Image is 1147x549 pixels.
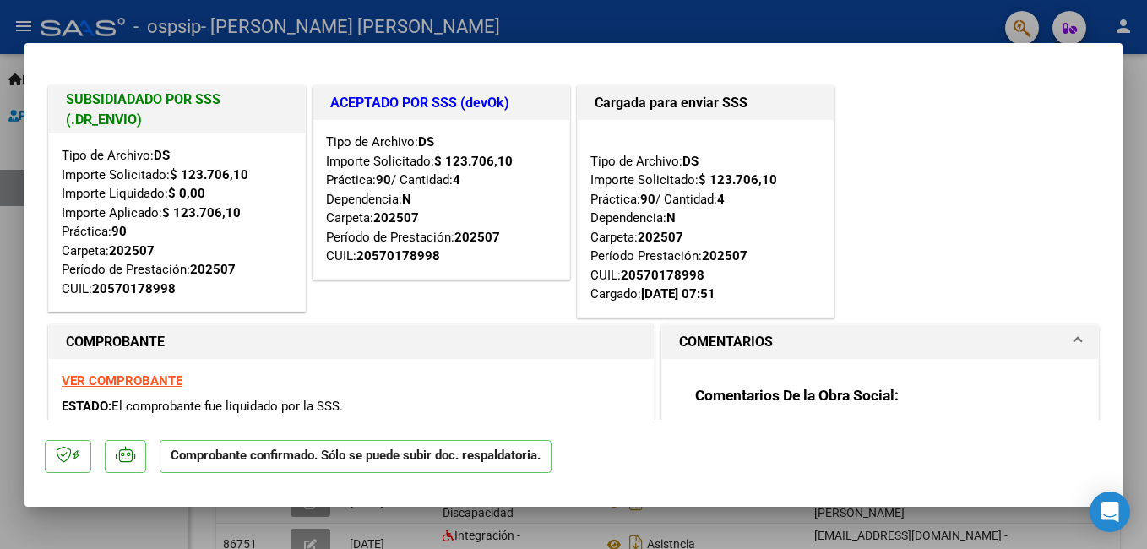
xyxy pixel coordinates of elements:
[434,154,513,169] strong: $ 123.706,10
[699,172,777,188] strong: $ 123.706,10
[66,90,288,130] h1: SUBSIDIADADO POR SSS (.DR_ENVIO)
[109,243,155,258] strong: 202507
[62,399,111,414] span: ESTADO:
[621,266,704,285] div: 20570178998
[330,93,552,113] h1: ACEPTADO POR SSS (devOk)
[641,286,715,302] strong: [DATE] 07:51
[638,230,683,245] strong: 202507
[162,205,241,220] strong: $ 123.706,10
[62,146,292,298] div: Tipo de Archivo: Importe Solicitado: Importe Liquidado: Importe Aplicado: Práctica: Carpeta: Perí...
[666,210,676,226] strong: N
[111,399,343,414] span: El comprobante fue liquidado por la SSS.
[640,192,655,207] strong: 90
[418,134,434,149] strong: DS
[453,172,460,188] strong: 4
[160,440,552,473] p: Comprobante confirmado. Sólo se puede subir doc. respaldatoria.
[662,359,1098,515] div: COMENTARIOS
[154,148,170,163] strong: DS
[190,262,236,277] strong: 202507
[717,192,725,207] strong: 4
[168,186,205,201] strong: $ 0,00
[702,248,747,264] strong: 202507
[454,230,500,245] strong: 202507
[679,332,773,352] h1: COMENTARIOS
[682,154,699,169] strong: DS
[66,334,165,350] strong: COMPROBANTE
[695,387,899,404] strong: Comentarios De la Obra Social:
[590,133,821,304] div: Tipo de Archivo: Importe Solicitado: Práctica: / Cantidad: Dependencia: Carpeta: Período Prestaci...
[170,167,248,182] strong: $ 123.706,10
[111,224,127,239] strong: 90
[1090,492,1130,532] div: Open Intercom Messenger
[356,247,440,266] div: 20570178998
[373,210,419,226] strong: 202507
[662,325,1098,359] mat-expansion-panel-header: COMENTARIOS
[326,133,557,266] div: Tipo de Archivo: Importe Solicitado: Práctica: / Cantidad: Dependencia: Carpeta: Período de Prest...
[695,420,1065,438] p: Debito dos sesiones facturadas de mas, autorizadas 8
[92,280,176,299] div: 20570178998
[376,172,391,188] strong: 90
[595,93,817,113] h1: Cargada para enviar SSS
[62,373,182,389] a: VER COMPROBANTE
[402,192,411,207] strong: N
